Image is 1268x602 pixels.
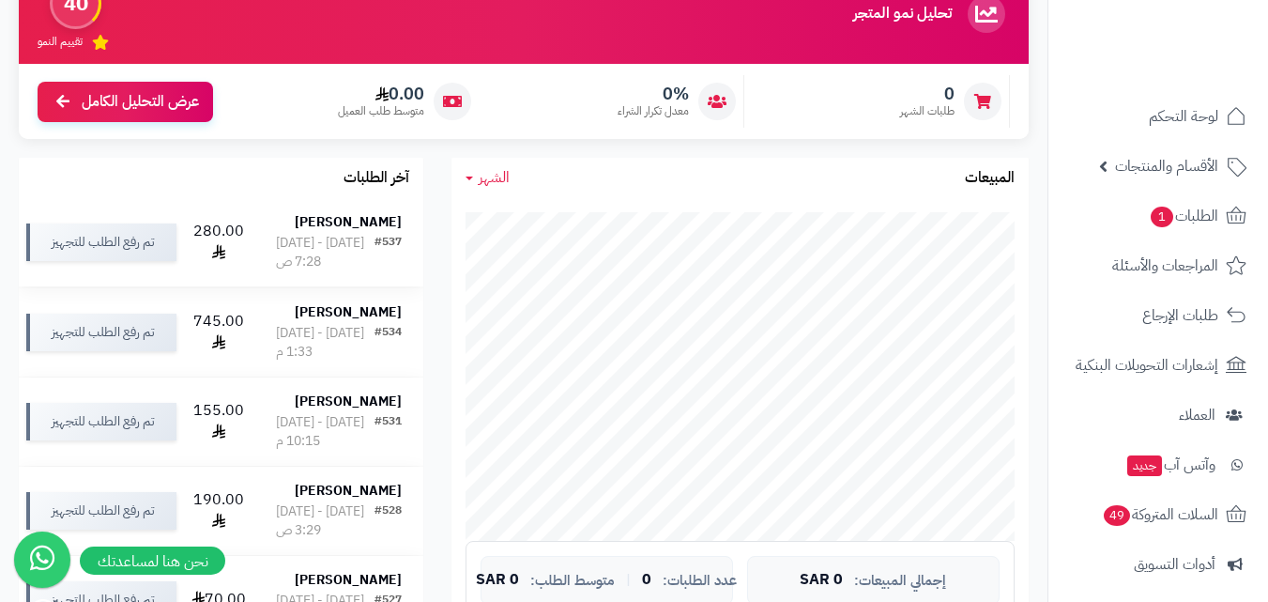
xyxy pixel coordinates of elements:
a: إشعارات التحويلات البنكية [1060,343,1257,388]
span: الشهر [479,166,510,189]
span: تقييم النمو [38,34,83,50]
div: [DATE] - [DATE] 7:28 ص [276,234,374,271]
span: 0% [618,84,689,104]
span: معدل تكرار الشراء [618,103,689,119]
span: عدد الطلبات: [663,573,737,589]
td: 190.00 [184,467,254,555]
span: عرض التحليل الكامل [82,91,199,113]
span: 0 SAR [800,572,843,589]
div: #537 [374,234,402,271]
span: 0 [900,84,955,104]
div: تم رفع الطلب للتجهيز [26,492,176,530]
div: [DATE] - [DATE] 10:15 م [276,413,374,451]
span: إشعارات التحويلات البنكية [1076,352,1218,378]
div: تم رفع الطلب للتجهيز [26,314,176,351]
span: متوسط الطلب: [530,573,615,589]
a: العملاء [1060,393,1257,438]
a: السلات المتروكة49 [1060,492,1257,537]
a: طلبات الإرجاع [1060,293,1257,338]
span: المراجعات والأسئلة [1112,253,1218,279]
div: #528 [374,502,402,540]
div: #531 [374,413,402,451]
div: [DATE] - [DATE] 1:33 م [276,324,374,362]
span: الطلبات [1149,203,1218,229]
div: [DATE] - [DATE] 3:29 ص [276,502,374,540]
a: وآتس آبجديد [1060,442,1257,487]
a: عرض التحليل الكامل [38,82,213,122]
span: 0.00 [338,84,424,104]
strong: [PERSON_NAME] [295,570,402,590]
a: المراجعات والأسئلة [1060,243,1257,288]
a: الطلبات1 [1060,193,1257,239]
td: 155.00 [184,378,254,466]
span: الأقسام والمنتجات [1115,153,1218,179]
strong: [PERSON_NAME] [295,481,402,501]
span: 49 [1104,505,1130,526]
h3: المبيعات [965,170,1015,187]
span: إجمالي المبيعات: [854,573,946,589]
span: 0 SAR [476,572,519,589]
td: 280.00 [184,198,254,286]
span: لوحة التحكم [1149,103,1218,130]
span: أدوات التسويق [1134,551,1215,578]
strong: [PERSON_NAME] [295,392,402,411]
span: 0 [642,572,651,589]
span: العملاء [1179,402,1215,428]
div: تم رفع الطلب للتجهيز [26,403,176,440]
div: تم رفع الطلب للتجهيز [26,224,176,261]
span: طلبات الشهر [900,103,955,119]
td: 745.00 [184,288,254,377]
span: 1 [1151,207,1173,227]
div: #534 [374,324,402,362]
strong: [PERSON_NAME] [295,302,402,322]
img: logo-2.png [1140,53,1250,92]
span: طلبات الإرجاع [1142,302,1218,329]
a: الشهر [466,167,510,189]
span: | [626,573,631,587]
span: السلات المتروكة [1102,502,1218,528]
span: جديد [1127,455,1162,476]
a: لوحة التحكم [1060,94,1257,139]
strong: [PERSON_NAME] [295,212,402,232]
a: أدوات التسويق [1060,542,1257,587]
span: وآتس آب [1125,452,1215,478]
span: متوسط طلب العميل [338,103,424,119]
h3: آخر الطلبات [344,170,409,187]
h3: تحليل نمو المتجر [853,6,952,23]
